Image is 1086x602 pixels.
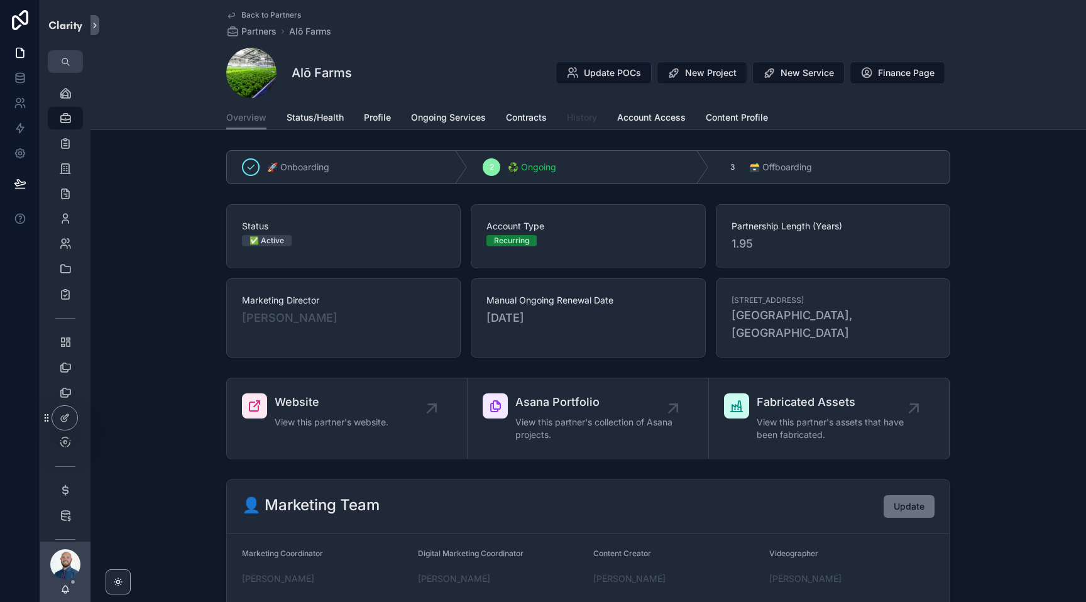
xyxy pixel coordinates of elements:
[730,162,735,172] span: 3
[749,161,812,173] span: 🗃 Offboarding
[267,161,329,173] span: 🚀 Onboarding
[657,62,747,84] button: New Project
[289,25,331,38] a: Alō Farms
[732,235,935,253] span: 1.95
[226,111,266,124] span: Overview
[706,106,768,131] a: Content Profile
[894,500,924,513] span: Update
[226,10,301,20] a: Back to Partners
[757,393,914,411] span: Fabricated Assets
[494,235,529,246] div: Recurring
[486,220,689,233] span: Account Type
[567,111,597,124] span: History
[1,60,24,83] iframe: Spotlight
[878,67,935,79] span: Finance Page
[411,111,486,124] span: Ongoing Services
[411,106,486,131] a: Ongoing Services
[850,62,945,84] button: Finance Page
[709,378,950,459] a: Fabricated AssetsView this partner's assets that have been fabricated.
[275,416,388,429] span: View this partner's website.
[287,111,344,124] span: Status/Health
[242,495,380,515] h2: 👤 Marketing Team
[506,111,547,124] span: Contracts
[250,235,284,246] div: ✅ Active
[486,294,689,307] span: Manual Ongoing Renewal Date
[593,549,651,558] span: Content Creator
[732,295,804,305] span: [STREET_ADDRESS]
[732,307,935,342] span: [GEOGRAPHIC_DATA], [GEOGRAPHIC_DATA]
[242,549,323,558] span: Marketing Coordinator
[364,106,391,131] a: Profile
[508,161,556,173] span: ♻️ Ongoing
[752,62,845,84] button: New Service
[584,67,641,79] span: Update POCs
[227,378,468,459] a: WebsiteView this partner's website.
[757,416,914,441] span: View this partner's assets that have been fabricated.
[617,111,686,124] span: Account Access
[275,393,388,411] span: Website
[226,25,277,38] a: Partners
[40,73,90,542] div: scrollable content
[292,64,352,82] h1: Alō Farms
[506,106,547,131] a: Contracts
[468,378,708,459] a: Asana PortfolioView this partner's collection of Asana projects.
[769,549,818,558] span: Videographer
[593,572,666,585] a: [PERSON_NAME]
[242,572,314,585] a: [PERSON_NAME]
[769,572,842,585] a: [PERSON_NAME]
[418,572,490,585] a: [PERSON_NAME]
[242,294,445,307] span: Marketing Director
[364,111,391,124] span: Profile
[48,15,83,35] img: App logo
[884,495,935,518] button: Update
[486,309,689,327] span: [DATE]
[732,220,935,233] span: Partnership Length (Years)
[242,220,445,233] span: Status
[556,62,652,84] button: Update POCs
[287,106,344,131] a: Status/Health
[241,10,301,20] span: Back to Partners
[515,416,672,441] span: View this partner's collection of Asana projects.
[490,162,494,172] span: 2
[226,106,266,130] a: Overview
[242,309,337,327] a: [PERSON_NAME]
[706,111,768,124] span: Content Profile
[617,106,686,131] a: Account Access
[567,106,597,131] a: History
[241,25,277,38] span: Partners
[515,393,672,411] span: Asana Portfolio
[418,549,524,558] span: Digital Marketing Coordinator
[781,67,834,79] span: New Service
[685,67,737,79] span: New Project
